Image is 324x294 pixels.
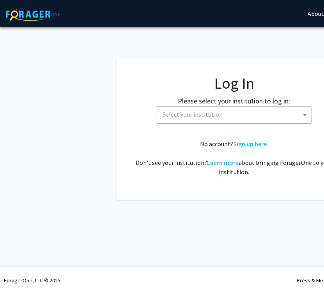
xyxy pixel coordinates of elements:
[207,159,239,166] a: Learn more about bringing ForagerOne to your institution
[163,110,223,118] span: Select your institution
[156,106,312,124] span: Select your institution
[6,7,60,21] img: ForagerOne Logo
[233,140,267,148] a: Sign up here
[178,96,290,106] label: Please select your institution to log in:
[4,267,60,294] div: ForagerOne, LLC © 2025
[159,107,312,122] span: Select your institution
